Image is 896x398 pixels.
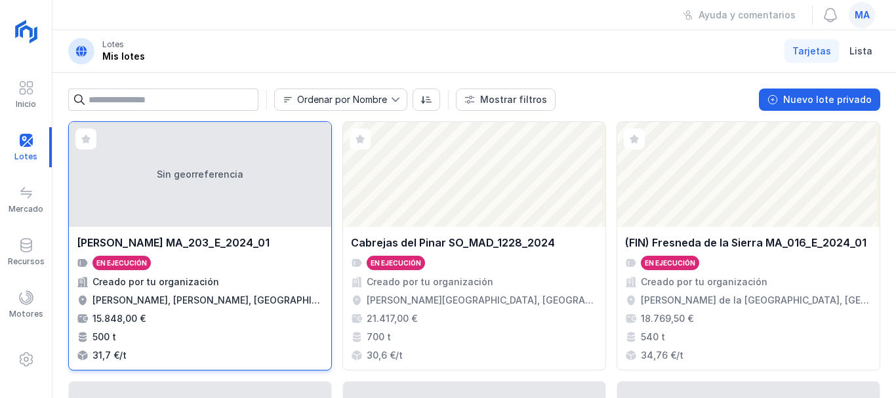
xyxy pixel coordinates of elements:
div: (FIN) Fresneda de la Sierra MA_016_E_2024_01 [625,235,866,250]
a: Lista [842,39,880,63]
div: Nuevo lote privado [783,93,872,106]
div: 540 t [641,330,665,344]
div: Ayuda y comentarios [699,9,796,22]
img: logoRight.svg [10,15,43,48]
div: En ejecución [96,258,147,268]
div: 15.848,00 € [92,312,146,325]
div: 500 t [92,330,116,344]
div: [PERSON_NAME] MA_203_E_2024_01 [77,235,270,250]
button: Nuevo lote privado [759,89,880,111]
div: Creado por tu organización [92,275,219,289]
div: Mercado [9,204,43,214]
div: 18.769,50 € [641,312,693,325]
a: Cabrejas del Pinar SO_MAD_1228_2024En ejecuciónCreado por tu organización[PERSON_NAME][GEOGRAPHIC... [342,121,606,370]
div: Mostrar filtros [480,93,547,106]
a: Sin georreferencia[PERSON_NAME] MA_203_E_2024_01En ejecuciónCreado por tu organización[PERSON_NAM... [68,121,332,370]
span: Tarjetas [792,45,831,58]
div: En ejecución [371,258,421,268]
button: Mostrar filtros [456,89,556,111]
div: 700 t [367,330,391,344]
div: Creado por tu organización [641,275,767,289]
span: ma [855,9,870,22]
div: Lotes [102,39,124,50]
div: Cabrejas del Pinar SO_MAD_1228_2024 [351,235,555,250]
div: Creado por tu organización [367,275,493,289]
a: Tarjetas [784,39,839,63]
div: Recursos [8,256,45,267]
a: (FIN) Fresneda de la Sierra MA_016_E_2024_01En ejecuciónCreado por tu organización[PERSON_NAME] d... [617,121,880,370]
div: 30,6 €/t [367,349,403,362]
span: Lista [849,45,872,58]
div: 31,7 €/t [92,349,127,362]
div: [PERSON_NAME], [PERSON_NAME], [GEOGRAPHIC_DATA], [GEOGRAPHIC_DATA] [92,294,323,307]
div: [PERSON_NAME] de la [GEOGRAPHIC_DATA], [GEOGRAPHIC_DATA], [GEOGRAPHIC_DATA], [GEOGRAPHIC_DATA] [641,294,872,307]
button: Ayuda y comentarios [674,4,804,26]
div: [PERSON_NAME][GEOGRAPHIC_DATA], [GEOGRAPHIC_DATA], [GEOGRAPHIC_DATA] [367,294,598,307]
span: Nombre [275,89,391,110]
div: 21.417,00 € [367,312,417,325]
div: Ordenar por Nombre [297,95,387,104]
div: 34,76 €/t [641,349,683,362]
div: Motores [9,309,43,319]
div: En ejecución [645,258,695,268]
div: Inicio [16,99,36,109]
div: Mis lotes [102,50,145,63]
div: Sin georreferencia [69,122,331,227]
